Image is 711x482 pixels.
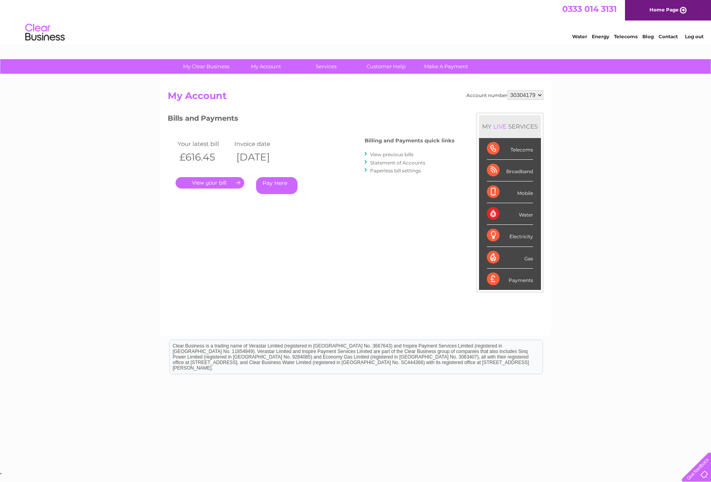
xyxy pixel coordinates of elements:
a: Paperless bill settings [370,168,421,174]
div: Gas [487,247,533,269]
div: Payments [487,269,533,290]
div: Electricity [487,225,533,247]
div: Clear Business is a trading name of Verastar Limited (registered in [GEOGRAPHIC_DATA] No. 3667643... [170,4,543,38]
h2: My Account [168,90,543,105]
td: Your latest bill [176,138,232,149]
h3: Bills and Payments [168,113,455,127]
a: . [176,177,244,189]
div: Telecoms [487,138,533,160]
a: Water [572,34,587,39]
a: Blog [642,34,654,39]
div: MY SERVICES [479,115,541,138]
th: [DATE] [232,149,289,165]
div: Water [487,203,533,225]
a: Make A Payment [414,59,479,74]
h4: Billing and Payments quick links [365,138,455,144]
a: Energy [592,34,609,39]
a: Customer Help [354,59,419,74]
a: Log out [685,34,704,39]
div: Account number [466,90,543,100]
a: View previous bills [370,151,414,157]
img: logo.png [25,21,65,45]
th: £616.45 [176,149,232,165]
a: My Account [234,59,299,74]
a: Telecoms [614,34,638,39]
div: Broadband [487,160,533,181]
a: Services [294,59,359,74]
a: Pay Here [256,177,297,194]
div: Mobile [487,181,533,203]
a: 0333 014 3131 [562,4,617,14]
a: Statement of Accounts [370,160,425,166]
div: LIVE [492,123,508,130]
a: My Clear Business [174,59,239,74]
a: Contact [659,34,678,39]
td: Invoice date [232,138,289,149]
